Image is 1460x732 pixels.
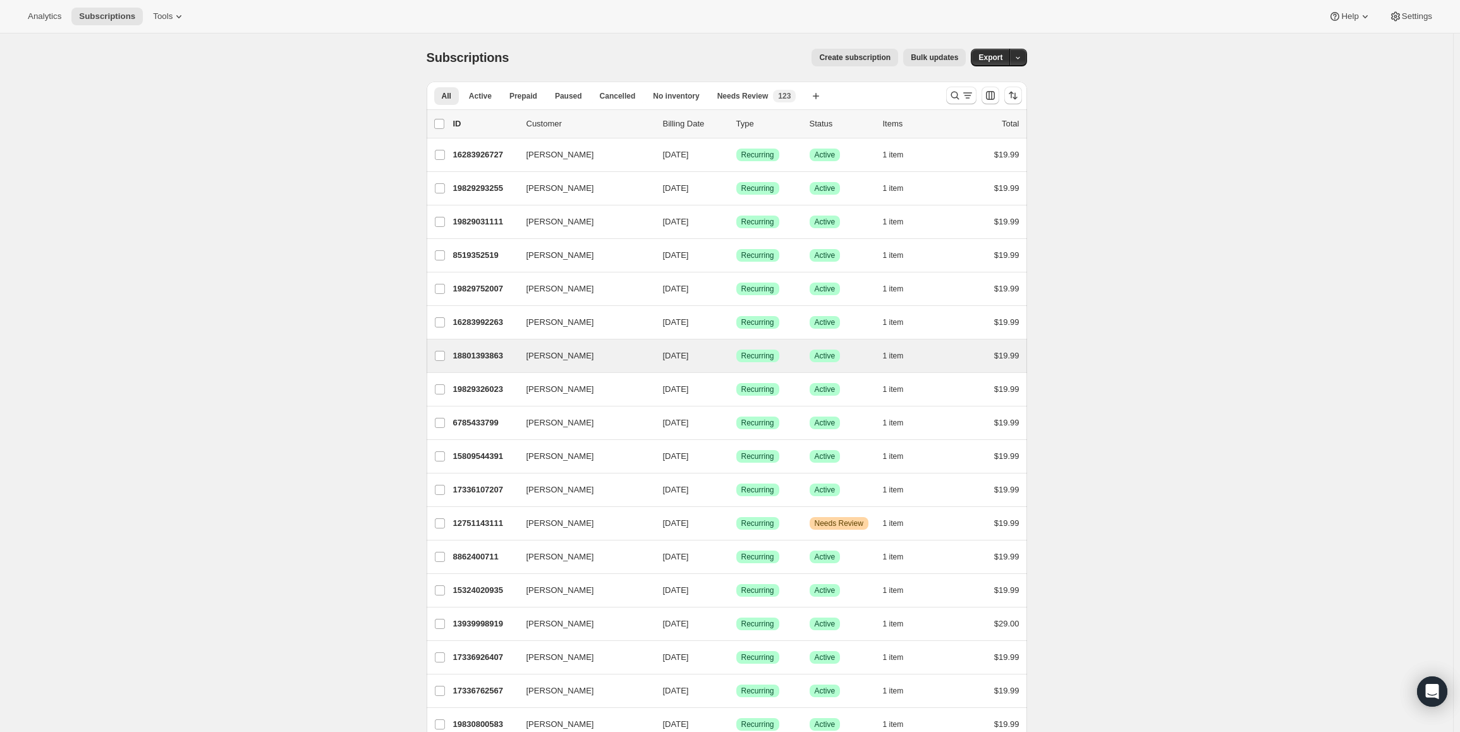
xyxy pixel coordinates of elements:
button: Create subscription [812,49,898,66]
span: [PERSON_NAME] [526,450,594,463]
button: [PERSON_NAME] [519,681,645,701]
span: $19.99 [994,585,1019,595]
p: 19829752007 [453,283,516,295]
span: Cancelled [600,91,636,101]
span: 1 item [883,686,904,696]
div: Type [736,118,800,130]
span: [DATE] [663,150,689,159]
span: Recurring [741,150,774,160]
span: 1 item [883,518,904,528]
span: 1 item [883,317,904,327]
span: All [442,91,451,101]
p: 8519352519 [453,249,516,262]
span: $19.99 [994,652,1019,662]
span: Active [815,317,836,327]
span: $19.99 [994,384,1019,394]
span: Recurring [741,619,774,629]
p: Total [1002,118,1019,130]
span: Active [815,150,836,160]
span: [DATE] [663,585,689,595]
button: [PERSON_NAME] [519,513,645,534]
button: Create new view [806,87,826,105]
button: [PERSON_NAME] [519,647,645,668]
p: Billing Date [663,118,726,130]
span: [PERSON_NAME] [526,718,594,731]
span: [DATE] [663,652,689,662]
span: Active [815,250,836,260]
span: Active [815,686,836,696]
button: [PERSON_NAME] [519,580,645,601]
span: Recurring [741,719,774,729]
p: 19830800583 [453,718,516,731]
div: 8519352519[PERSON_NAME][DATE]SuccessRecurringSuccessActive1 item$19.99 [453,247,1019,264]
div: 16283926727[PERSON_NAME][DATE]SuccessRecurringSuccessActive1 item$19.99 [453,146,1019,164]
p: 15809544391 [453,450,516,463]
p: 6785433799 [453,417,516,429]
button: [PERSON_NAME] [519,480,645,500]
button: [PERSON_NAME] [519,346,645,366]
p: 16283992263 [453,316,516,329]
div: 17336107207[PERSON_NAME][DATE]SuccessRecurringSuccessActive1 item$19.99 [453,481,1019,499]
p: ID [453,118,516,130]
span: [PERSON_NAME] [526,216,594,228]
span: $19.99 [994,150,1019,159]
button: 1 item [883,615,918,633]
div: 19829326023[PERSON_NAME][DATE]SuccessRecurringSuccessActive1 item$19.99 [453,381,1019,398]
span: $19.99 [994,686,1019,695]
button: [PERSON_NAME] [519,245,645,265]
p: 19829326023 [453,383,516,396]
span: Recurring [741,284,774,294]
button: 1 item [883,448,918,465]
span: Needs Review [717,91,769,101]
span: [DATE] [663,284,689,293]
p: 16283926727 [453,149,516,161]
span: 1 item [883,585,904,595]
p: Customer [526,118,653,130]
span: Recurring [741,686,774,696]
span: $19.99 [994,183,1019,193]
span: [DATE] [663,317,689,327]
span: 123 [778,91,791,101]
span: [DATE] [663,619,689,628]
button: Bulk updates [903,49,966,66]
span: [PERSON_NAME] [526,651,594,664]
div: 12751143111[PERSON_NAME][DATE]SuccessRecurringWarningNeeds Review1 item$19.99 [453,515,1019,532]
button: [PERSON_NAME] [519,312,645,332]
span: [DATE] [663,418,689,427]
span: $19.99 [994,284,1019,293]
span: 1 item [883,619,904,629]
span: $29.00 [994,619,1019,628]
span: Active [815,652,836,662]
p: 19829031111 [453,216,516,228]
p: 17336107207 [453,484,516,496]
span: [PERSON_NAME] [526,182,594,195]
span: [PERSON_NAME] [526,149,594,161]
span: Recurring [741,183,774,193]
span: $19.99 [994,418,1019,427]
button: 1 item [883,582,918,599]
div: 19829293255[PERSON_NAME][DATE]SuccessRecurringSuccessActive1 item$19.99 [453,180,1019,197]
p: 17336762567 [453,685,516,697]
span: $19.99 [994,351,1019,360]
div: 18801393863[PERSON_NAME][DATE]SuccessRecurringSuccessActive1 item$19.99 [453,347,1019,365]
span: 1 item [883,217,904,227]
span: Active [815,451,836,461]
span: [DATE] [663,384,689,394]
span: Recurring [741,317,774,327]
span: Active [815,552,836,562]
span: Recurring [741,351,774,361]
span: Active [815,619,836,629]
span: Recurring [741,451,774,461]
span: Active [815,217,836,227]
p: 12751143111 [453,517,516,530]
span: Recurring [741,384,774,394]
div: 19829752007[PERSON_NAME][DATE]SuccessRecurringSuccessActive1 item$19.99 [453,280,1019,298]
span: Active [815,351,836,361]
span: [PERSON_NAME] [526,417,594,429]
button: 1 item [883,515,918,532]
span: [DATE] [663,552,689,561]
button: Settings [1382,8,1440,25]
p: 13939998919 [453,618,516,630]
div: 17336926407[PERSON_NAME][DATE]SuccessRecurringSuccessActive1 item$19.99 [453,649,1019,666]
button: 1 item [883,381,918,398]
